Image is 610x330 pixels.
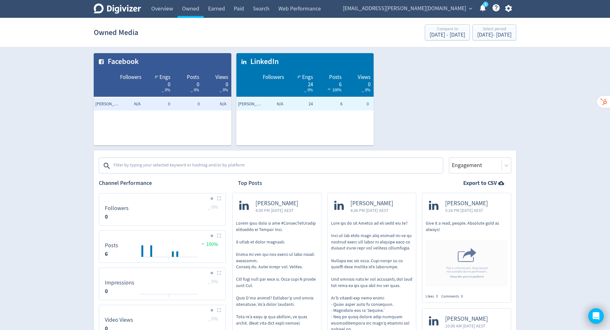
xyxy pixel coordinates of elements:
div: 24 [290,81,313,86]
span: Posts [187,74,199,81]
div: 0 [348,81,370,86]
button: Select period[DATE]- [DATE] [472,25,516,40]
p: Give it a read, people. Absolute gold as always! [426,220,507,233]
span: 5:16 PM [DATE] AEST [445,207,488,214]
div: Comments [441,294,466,299]
span: [PERSON_NAME] [350,200,393,207]
div: Likes [426,294,441,299]
span: _ 0% [304,87,313,93]
td: 0 [172,98,201,110]
div: [DATE] - [DATE] [477,32,512,38]
span: _ 0% [362,87,370,93]
span: [PERSON_NAME] [255,200,298,207]
table: customized table [94,53,231,145]
span: 100% [200,241,218,248]
strong: 0 [105,213,108,221]
div: Select period [477,27,512,32]
img: positive-performance.svg [200,241,206,246]
img: positive-performance-white.svg [326,87,332,91]
span: _ 0% [208,278,218,285]
span: Facebook [105,56,139,67]
span: [EMAIL_ADDRESS][PERSON_NAME][DOMAIN_NAME] [343,4,466,14]
div: Compare to [430,27,465,32]
strong: 6 [105,250,108,258]
td: 24 [285,98,315,110]
td: 0 [344,98,374,110]
td: N/A [255,98,285,110]
a: 5 [483,2,488,7]
span: _ 0% [191,87,199,93]
h1: Owned Media [94,22,138,43]
img: Placeholder [217,308,221,312]
strong: Export to CSV [463,179,497,187]
div: 0 [148,81,170,86]
span: [PERSON_NAME] [445,315,488,323]
span: 10:36 AM [DATE] AEST [445,323,488,329]
dt: Posts [105,242,118,249]
img: Shared Post [426,240,507,286]
svg: Impressions 0 [102,270,223,297]
span: Engs [302,74,313,81]
td: 0 [142,98,172,110]
div: 0 [206,81,228,86]
text: 5 [485,2,486,7]
text: 04/08 [165,259,173,264]
span: [PERSON_NAME] [445,200,488,207]
span: _ 0% [208,316,218,322]
td: N/A [113,98,142,110]
span: 4:36 PM [DATE] AEST [350,207,393,214]
table: customized table [236,53,374,145]
span: 3 [436,294,438,299]
strong: 0 [105,287,108,295]
span: 100% [326,87,342,93]
span: Views [215,74,228,81]
span: LinkedIn [247,56,279,67]
a: [PERSON_NAME]5:16 PM [DATE] AESTGive it a read, people. Absolute gold as always!Shared Post [422,193,511,288]
span: _ 0% [162,87,170,93]
span: 4:30 PM [DATE] AEST [255,207,298,214]
span: Posts [329,74,342,81]
dt: Followers [105,205,129,212]
h2: Channel Performance [99,179,226,187]
div: Open Intercom Messenger [588,308,604,324]
img: Placeholder [217,196,221,200]
span: expand_more [468,6,473,11]
button: [EMAIL_ADDRESS][PERSON_NAME][DOMAIN_NAME] [341,4,474,14]
span: Followers [120,74,141,81]
div: 6 [319,81,342,86]
img: Placeholder [217,271,221,275]
text: 04/08 [165,297,173,301]
svg: Posts 6 [102,233,223,260]
td: N/A [201,98,231,110]
span: Views [358,74,370,81]
div: 0 [177,81,199,86]
span: 0 [461,294,463,299]
span: _ 0% [208,204,218,210]
img: Placeholder [217,234,221,238]
span: Followers [263,74,284,81]
span: _ 0% [220,87,228,93]
span: Engs [159,74,170,81]
td: 6 [315,98,344,110]
span: Hugo Mcmanus [95,101,121,107]
svg: Followers 0 [102,196,223,223]
span: Hugo McManus [238,101,263,107]
div: [DATE] - [DATE] [430,32,465,38]
h2: Top Posts [238,179,262,187]
dt: Video Views [105,316,133,324]
button: Compare to[DATE] - [DATE] [425,25,470,40]
dt: Impressions [105,279,134,286]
